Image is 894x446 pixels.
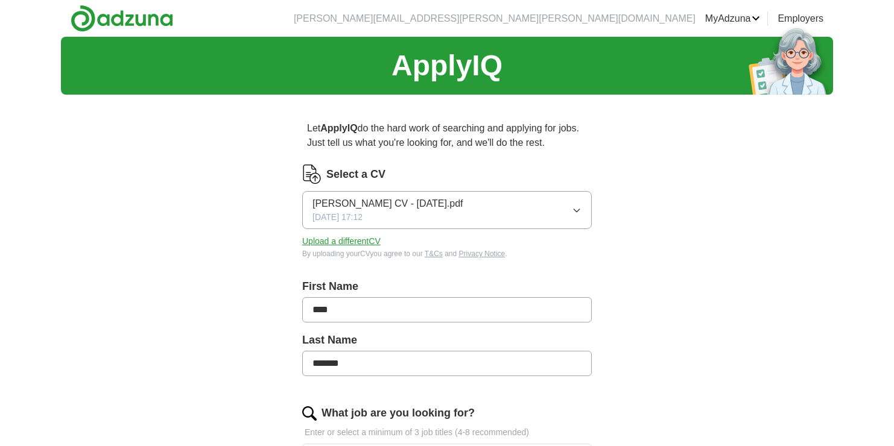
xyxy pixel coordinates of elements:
[71,5,173,32] img: Adzuna logo
[302,278,592,295] label: First Name
[326,166,385,183] label: Select a CV
[392,44,502,87] h1: ApplyIQ
[294,11,696,26] li: [PERSON_NAME][EMAIL_ADDRESS][PERSON_NAME][PERSON_NAME][DOMAIN_NAME]
[302,406,317,421] img: search.png
[302,235,381,248] button: Upload a differentCV
[302,191,592,229] button: [PERSON_NAME] CV - [DATE].pdf[DATE] 17:12
[302,165,322,184] img: CV Icon
[302,248,592,259] div: By uploading your CV you agree to our and .
[705,11,761,26] a: MyAdzuna
[459,250,506,258] a: Privacy Notice
[425,250,443,258] a: T&Cs
[322,405,475,421] label: What job are you looking for?
[320,123,357,133] strong: ApplyIQ
[778,11,823,26] a: Employers
[302,116,592,155] p: Let do the hard work of searching and applying for jobs. Just tell us what you're looking for, an...
[312,196,463,211] span: [PERSON_NAME] CV - [DATE].pdf
[302,426,592,439] p: Enter or select a minimum of 3 job titles (4-8 recommended)
[312,211,363,224] span: [DATE] 17:12
[302,332,592,348] label: Last Name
